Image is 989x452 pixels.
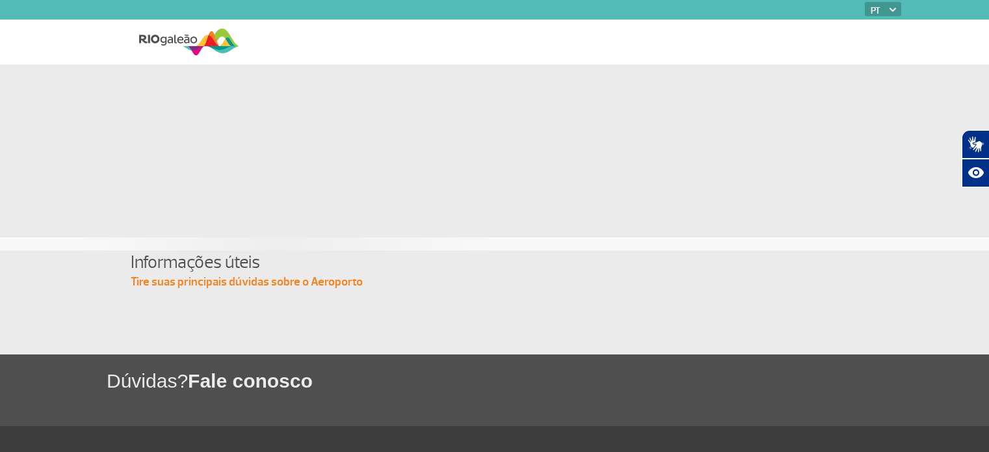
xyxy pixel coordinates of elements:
[962,159,989,187] button: Abrir recursos assistivos.
[107,367,989,394] h1: Dúvidas?
[962,130,989,159] button: Abrir tradutor de língua de sinais.
[188,370,313,392] span: Fale conosco
[962,130,989,187] div: Plugin de acessibilidade da Hand Talk.
[131,274,859,290] p: Tire suas principais dúvidas sobre o Aeroporto
[131,250,859,274] h4: Informações úteis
